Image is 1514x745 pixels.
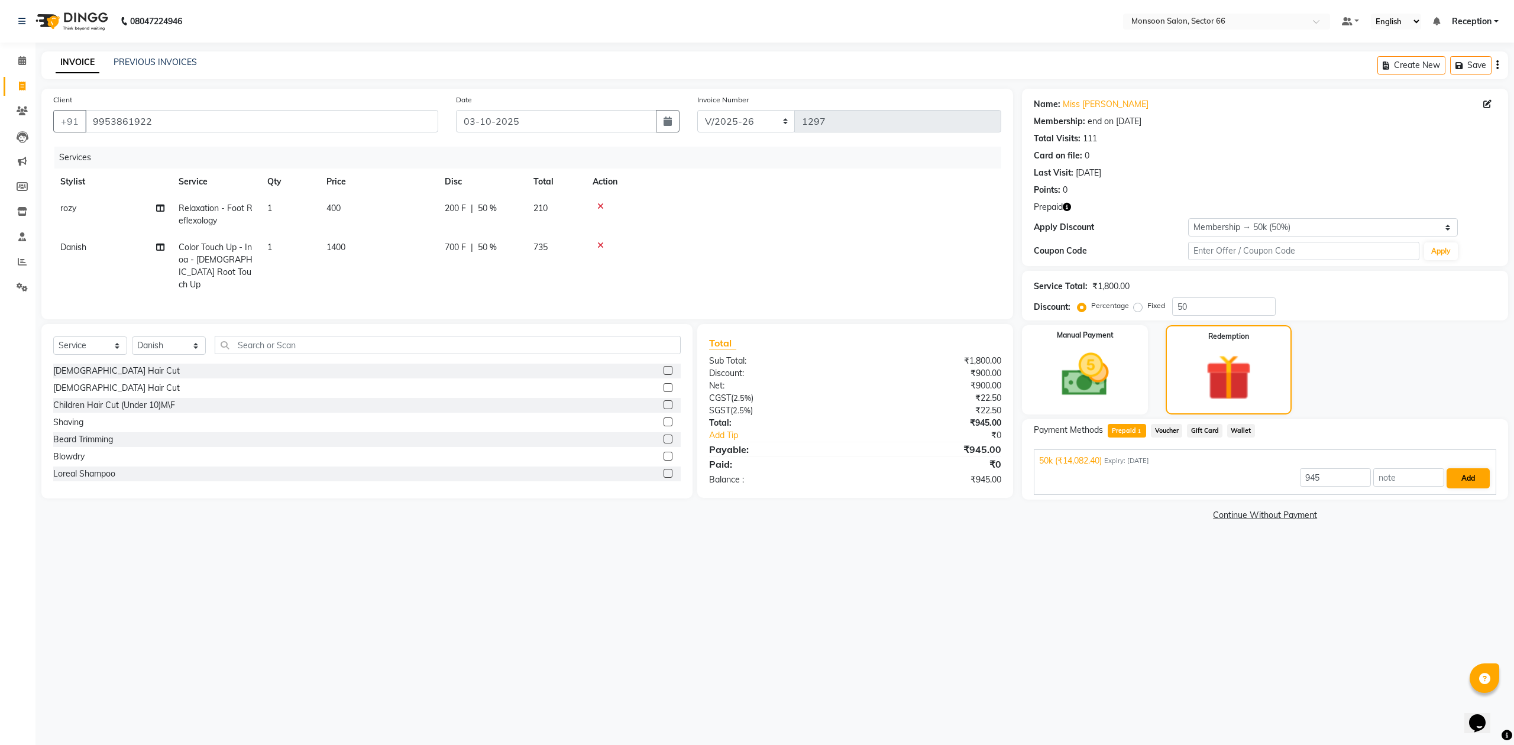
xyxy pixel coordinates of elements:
label: Client [53,95,72,105]
div: Children Hair Cut (Under 10)M\F [53,399,175,412]
span: 50 % [478,241,497,254]
div: Services [54,147,1010,169]
div: ₹945.00 [855,417,1010,429]
div: ₹900.00 [855,367,1010,380]
button: Save [1450,56,1492,74]
button: Add [1447,468,1490,488]
div: 0 [1063,184,1067,196]
input: Search or Scan [215,336,681,354]
button: +91 [53,110,86,132]
span: 210 [533,203,548,213]
div: Loreal Shampoo [53,468,115,480]
span: Wallet [1227,424,1255,438]
span: Payment Methods [1034,424,1103,436]
img: _gift.svg [1191,349,1266,406]
span: 2.5% [733,406,750,415]
div: ₹0 [855,457,1010,471]
th: Price [319,169,438,195]
div: Name: [1034,98,1060,111]
span: 1 [1136,428,1143,435]
div: ₹1,800.00 [855,355,1010,367]
input: Amount [1300,468,1371,487]
span: Voucher [1151,424,1182,438]
span: | [471,241,473,254]
span: 200 F [445,202,466,215]
div: [DEMOGRAPHIC_DATA] Hair Cut [53,382,180,394]
div: Points: [1034,184,1060,196]
label: Manual Payment [1057,330,1114,341]
div: ₹900.00 [855,380,1010,392]
span: Total [709,337,736,349]
span: Prepaid [1108,424,1146,438]
span: Reception [1452,15,1492,28]
span: SGST [709,405,730,416]
div: Discount: [1034,301,1070,313]
label: Percentage [1091,300,1129,311]
div: Blowdry [53,451,85,463]
div: ₹945.00 [855,442,1010,456]
a: PREVIOUS INVOICES [114,57,197,67]
span: Relaxation - Foot Reflexology [179,203,253,226]
input: Enter Offer / Coupon Code [1188,242,1419,260]
th: Service [172,169,260,195]
input: Search by Name/Mobile/Email/Code [85,110,438,132]
th: Qty [260,169,319,195]
div: Apply Discount [1034,221,1188,234]
iframe: chat widget [1464,698,1502,733]
label: Invoice Number [697,95,749,105]
span: Prepaid [1034,201,1063,213]
input: note [1373,468,1444,487]
div: Beard Trimming [53,433,113,446]
button: Apply [1424,242,1458,260]
span: 50k (₹14,082.40) [1039,455,1102,467]
div: ₹22.50 [855,392,1010,404]
div: Paid: [700,457,855,471]
a: Add Tip [700,429,881,442]
label: Date [456,95,472,105]
div: ₹22.50 [855,404,1010,417]
div: Discount: [700,367,855,380]
b: 08047224946 [130,5,182,38]
div: Total Visits: [1034,132,1080,145]
div: Service Total: [1034,280,1088,293]
span: | [471,202,473,215]
span: Danish [60,242,86,252]
span: 400 [326,203,341,213]
span: 1 [267,242,272,252]
span: 700 F [445,241,466,254]
div: 0 [1085,150,1089,162]
a: Miss [PERSON_NAME] [1063,98,1149,111]
div: end on [DATE] [1088,115,1141,128]
div: Shaving [53,416,83,429]
span: 1400 [326,242,345,252]
span: Expiry: [DATE] [1104,456,1149,466]
div: Net: [700,380,855,392]
label: Redemption [1208,331,1249,342]
span: 735 [533,242,548,252]
span: 1 [267,203,272,213]
label: Fixed [1147,300,1165,311]
span: rozy [60,203,76,213]
div: Balance : [700,474,855,486]
span: 50 % [478,202,497,215]
span: Gift Card [1187,424,1222,438]
span: CGST [709,393,731,403]
div: Sub Total: [700,355,855,367]
th: Stylist [53,169,172,195]
div: ₹945.00 [855,474,1010,486]
th: Disc [438,169,526,195]
div: Payable: [700,442,855,456]
img: logo [30,5,111,38]
div: ₹0 [881,429,1011,442]
a: Continue Without Payment [1024,509,1506,521]
span: Color Touch Up - Inoa - [DEMOGRAPHIC_DATA] Root Touch Up [179,242,253,290]
div: ₹1,800.00 [1092,280,1130,293]
div: ( ) [700,404,855,417]
div: [DEMOGRAPHIC_DATA] Hair Cut [53,365,180,377]
div: Coupon Code [1034,245,1188,257]
div: Total: [700,417,855,429]
a: INVOICE [56,52,99,73]
button: Create New [1377,56,1445,74]
div: ( ) [700,392,855,404]
div: 111 [1083,132,1097,145]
